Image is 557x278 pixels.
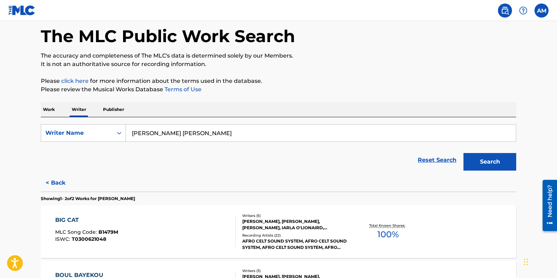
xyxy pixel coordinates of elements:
form: Search Form [41,124,516,174]
iframe: Chat Widget [522,244,557,278]
div: Help [516,4,530,18]
p: Please review the Musical Works Database [41,85,516,94]
a: Public Search [498,4,512,18]
div: BIG CAT [55,216,118,224]
span: ISWC : [55,236,72,242]
p: Showing 1 - 2 of 2 Works for [PERSON_NAME] [41,196,135,202]
img: help [519,6,527,15]
p: Total Known Shares: [369,223,407,228]
span: T0300621048 [72,236,106,242]
a: Terms of Use [163,86,201,93]
img: MLC Logo [8,5,36,15]
p: The accuracy and completeness of The MLC's data is determined solely by our Members. [41,52,516,60]
button: Search [463,153,516,171]
p: It is not an authoritative source for recording information. [41,60,516,68]
p: Please for more information about the terms used in the database. [41,77,516,85]
span: 100 % [377,228,399,241]
h1: The MLC Public Work Search [41,26,295,47]
p: Writer [70,102,88,117]
a: Reset Search [414,152,460,168]
div: Writers ( 5 ) [242,213,348,218]
div: [PERSON_NAME], [PERSON_NAME], [PERSON_NAME], IARLA O'LIONAIRD, [PERSON_NAME] [242,218,348,231]
div: Writer Name [45,129,109,137]
div: User Menu [534,4,549,18]
div: Writers ( 3 ) [242,268,348,273]
a: BIG CATMLC Song Code:B1479MISWC:T0300621048Writers (5)[PERSON_NAME], [PERSON_NAME], [PERSON_NAME]... [41,205,516,258]
a: click here [61,78,89,84]
div: AFRO CELT SOUND SYSTEM, AFRO CELT SOUND SYSTEM, AFRO CELT SOUND SYSTEM, AFRO CELT SOUND SYSTEM, A... [242,238,348,251]
p: Publisher [101,102,126,117]
img: search [501,6,509,15]
div: Recording Artists ( 22 ) [242,233,348,238]
span: B1479M [98,229,118,235]
p: Work [41,102,57,117]
span: MLC Song Code : [55,229,98,235]
iframe: Resource Center [537,177,557,233]
div: Drag [524,251,528,272]
button: < Back [41,174,83,192]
